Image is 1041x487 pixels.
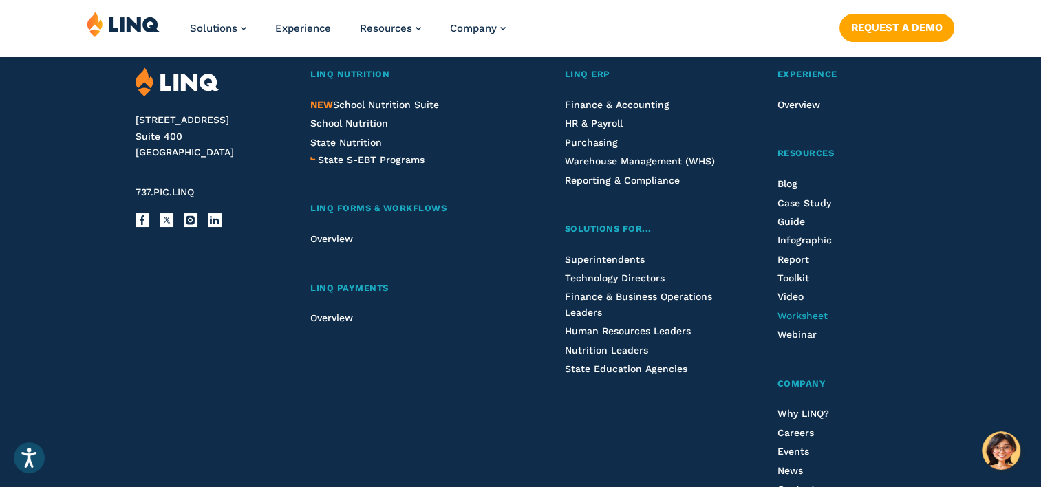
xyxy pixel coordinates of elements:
[565,325,691,336] a: Human Resources Leaders
[318,154,425,165] span: State S-EBT Programs
[565,345,648,356] a: Nutrition Leaders
[190,11,506,56] nav: Primary Navigation
[190,22,246,34] a: Solutions
[777,465,803,476] a: News
[310,69,389,79] span: LINQ Nutrition
[777,329,817,340] a: Webinar
[777,216,805,227] a: Guide
[310,203,447,213] span: LINQ Forms & Workflows
[310,137,382,148] a: State Nutrition
[310,281,508,296] a: LINQ Payments
[318,152,425,167] a: State S-EBT Programs
[208,213,222,227] a: LinkedIn
[839,14,954,41] a: Request a Demo
[360,22,412,34] span: Resources
[184,213,197,227] a: Instagram
[450,22,497,34] span: Company
[777,99,820,110] a: Overview
[360,22,421,34] a: Resources
[777,291,804,302] a: Video
[310,233,353,244] a: Overview
[982,431,1020,470] button: Hello, have a question? Let’s chat.
[777,408,829,419] a: Why LINQ?
[136,67,219,97] img: LINQ | K‑12 Software
[565,155,715,166] a: Warehouse Management (WHS)
[136,213,149,227] a: Facebook
[310,312,353,323] a: Overview
[839,11,954,41] nav: Button Navigation
[565,69,610,79] span: LINQ ERP
[310,283,389,293] span: LINQ Payments
[777,272,809,283] a: Toolkit
[565,291,712,317] a: Finance & Business Operations Leaders
[565,254,645,265] a: Superintendents
[777,147,906,161] a: Resources
[136,186,194,197] span: 737.PIC.LINQ
[565,175,680,186] a: Reporting & Compliance
[777,310,828,321] a: Worksheet
[777,235,832,246] a: Infographic
[777,69,837,79] span: Experience
[777,446,809,457] a: Events
[777,377,906,391] a: Company
[310,202,508,216] a: LINQ Forms & Workflows
[565,137,618,148] a: Purchasing
[777,427,814,438] a: Careers
[777,178,797,189] a: Blog
[136,112,284,161] address: [STREET_ADDRESS] Suite 400 [GEOGRAPHIC_DATA]
[275,22,331,34] a: Experience
[310,99,439,110] span: School Nutrition Suite
[565,363,687,374] a: State Education Agencies
[190,22,237,34] span: Solutions
[777,67,906,82] a: Experience
[87,11,160,37] img: LINQ | K‑12 Software
[565,67,720,82] a: LINQ ERP
[310,99,333,110] span: NEW
[777,378,826,389] span: Company
[565,99,669,110] a: Finance & Accounting
[565,272,665,283] a: Technology Directors
[777,254,809,265] a: Report
[777,148,835,158] span: Resources
[310,118,388,129] a: School Nutrition
[450,22,506,34] a: Company
[160,213,173,227] a: X
[310,99,439,110] a: NEWSchool Nutrition Suite
[565,118,623,129] a: HR & Payroll
[777,197,831,208] a: Case Study
[310,67,508,82] a: LINQ Nutrition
